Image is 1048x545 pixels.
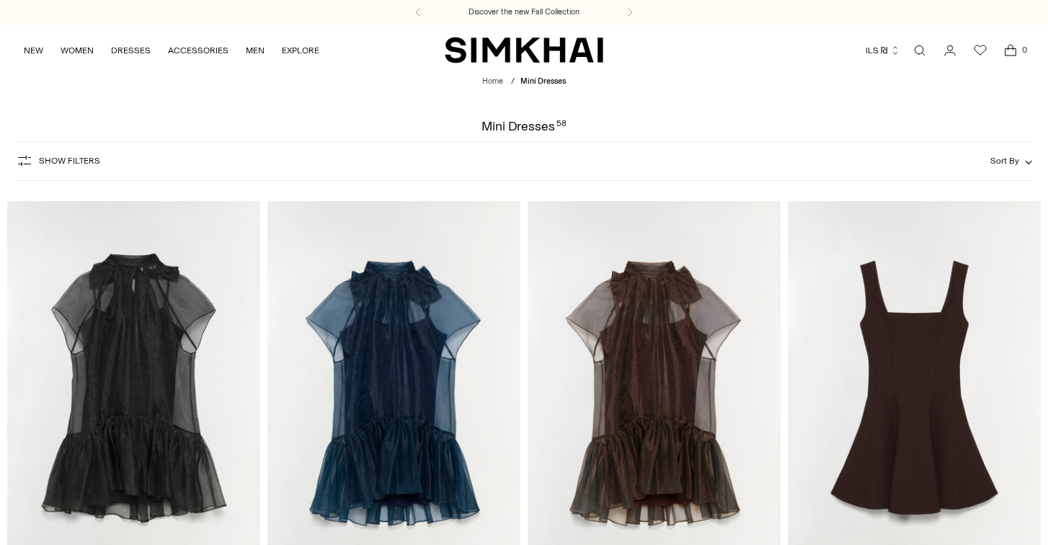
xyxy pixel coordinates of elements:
[445,36,603,64] a: SIMKHAI
[111,35,151,66] a: DRESSES
[990,156,1019,166] span: Sort By
[39,156,100,166] span: Show Filters
[282,35,319,66] a: EXPLORE
[866,35,900,66] button: ILS ₪
[990,153,1032,169] button: Sort By
[511,76,515,88] div: /
[1018,43,1031,56] span: 0
[482,76,503,86] a: Home
[482,76,566,88] nav: breadcrumbs
[481,120,566,133] h1: Mini Dresses
[905,36,934,65] a: Open search modal
[16,149,100,172] button: Show Filters
[520,76,566,86] span: Mini Dresses
[936,36,964,65] a: Go to the account page
[168,35,228,66] a: ACCESSORIES
[469,6,579,18] a: Discover the new Fall Collection
[246,35,265,66] a: MEN
[556,120,567,133] div: 58
[996,36,1025,65] a: Open cart modal
[61,35,94,66] a: WOMEN
[24,35,43,66] a: NEW
[966,36,995,65] a: Wishlist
